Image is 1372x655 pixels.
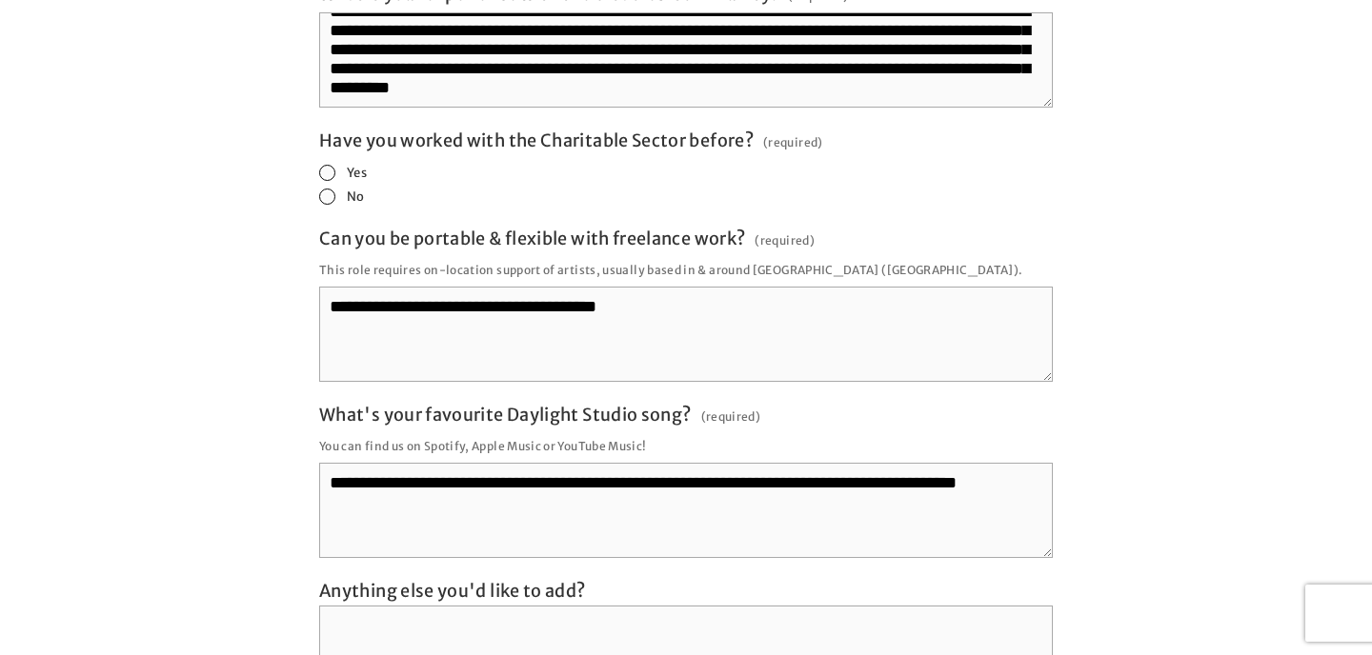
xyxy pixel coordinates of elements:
[319,580,586,602] span: Anything else you'd like to add?
[319,404,691,426] span: What's your favourite Daylight Studio song?
[319,228,745,249] span: Can you be portable & flexible with freelance work?
[319,433,1053,459] p: You can find us on Spotify, Apple Music or YouTube Music!
[319,257,1053,283] p: This role requires on-location support of artists, usually based in & around [GEOGRAPHIC_DATA] ([...
[755,228,815,253] span: (required)
[319,129,754,151] span: Have you worked with the Charitable Sector before?
[347,165,367,181] span: Yes
[347,189,365,205] span: No
[701,404,761,429] span: (required)
[763,129,823,155] span: (required)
